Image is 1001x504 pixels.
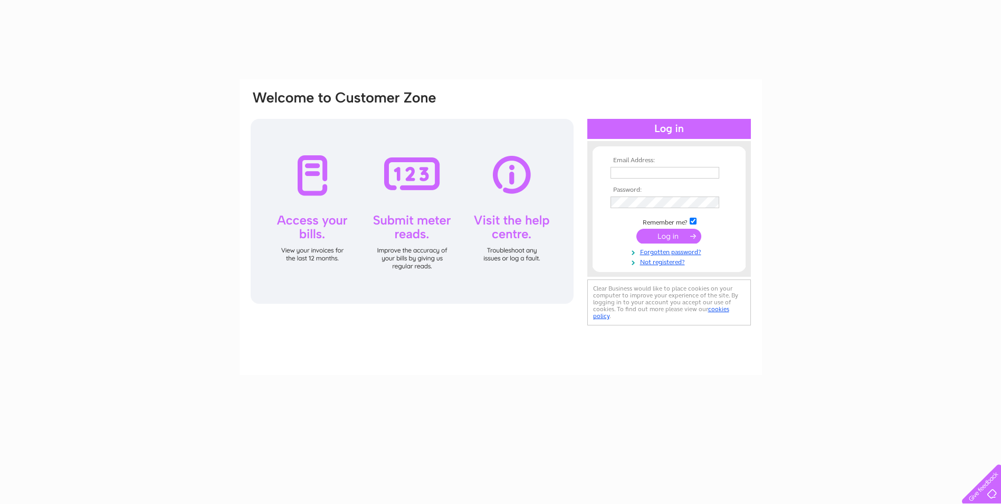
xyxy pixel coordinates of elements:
[636,229,701,244] input: Submit
[587,279,751,325] div: Clear Business would like to place cookies on your computer to improve your experience of the sit...
[593,305,729,320] a: cookies policy
[608,157,730,164] th: Email Address:
[608,216,730,227] td: Remember me?
[611,256,730,266] a: Not registered?
[608,186,730,194] th: Password:
[611,246,730,256] a: Forgotten password?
